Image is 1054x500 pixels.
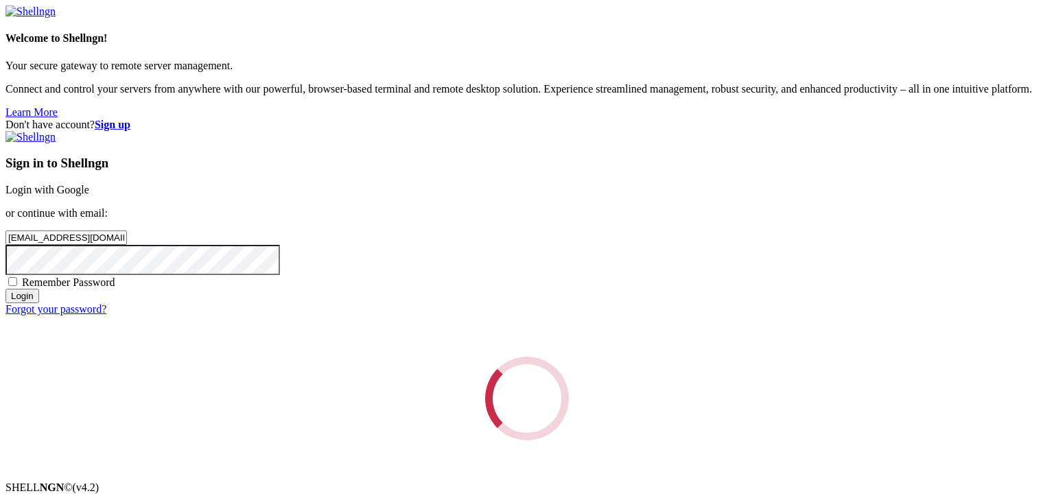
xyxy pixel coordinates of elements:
[5,83,1049,95] p: Connect and control your servers from anywhere with our powerful, browser-based terminal and remo...
[8,277,17,286] input: Remember Password
[5,207,1049,219] p: or continue with email:
[468,340,586,457] div: Loading...
[5,481,99,493] span: SHELL ©
[95,119,130,130] a: Sign up
[5,230,127,245] input: Email address
[73,481,99,493] span: 4.2.0
[5,303,106,315] a: Forgot your password?
[5,119,1049,131] div: Don't have account?
[22,276,115,288] span: Remember Password
[5,60,1049,72] p: Your secure gateway to remote server management.
[5,106,58,118] a: Learn More
[5,131,56,143] img: Shellngn
[5,32,1049,45] h4: Welcome to Shellngn!
[5,184,89,195] a: Login with Google
[5,5,56,18] img: Shellngn
[5,289,39,303] input: Login
[40,481,65,493] b: NGN
[5,156,1049,171] h3: Sign in to Shellngn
